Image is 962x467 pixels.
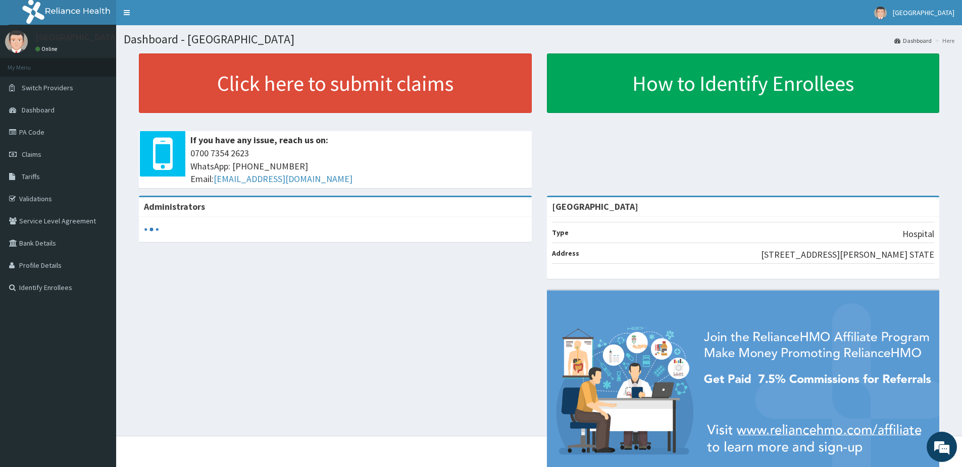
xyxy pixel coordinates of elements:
[214,173,352,185] a: [EMAIL_ADDRESS][DOMAIN_NAME]
[933,36,954,45] li: Here
[894,36,932,45] a: Dashboard
[22,105,55,114] span: Dashboard
[35,45,60,52] a: Online
[552,201,638,212] strong: [GEOGRAPHIC_DATA]
[893,8,954,17] span: [GEOGRAPHIC_DATA]
[144,201,205,212] b: Administrators
[22,172,40,181] span: Tariffs
[5,30,28,53] img: User Image
[552,228,569,237] b: Type
[190,134,328,146] b: If you have any issue, reach us on:
[190,147,527,186] span: 0700 7354 2623 WhatsApp: [PHONE_NUMBER] Email:
[874,7,887,19] img: User Image
[552,249,579,258] b: Address
[144,222,159,237] svg: audio-loading
[124,33,954,46] h1: Dashboard - [GEOGRAPHIC_DATA]
[139,53,532,113] a: Click here to submit claims
[547,53,940,113] a: How to Identify Enrollees
[902,227,934,241] p: Hospital
[35,33,119,42] p: [GEOGRAPHIC_DATA]
[22,83,73,92] span: Switch Providers
[761,248,934,261] p: [STREET_ADDRESS][PERSON_NAME] STATE
[22,150,41,159] span: Claims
